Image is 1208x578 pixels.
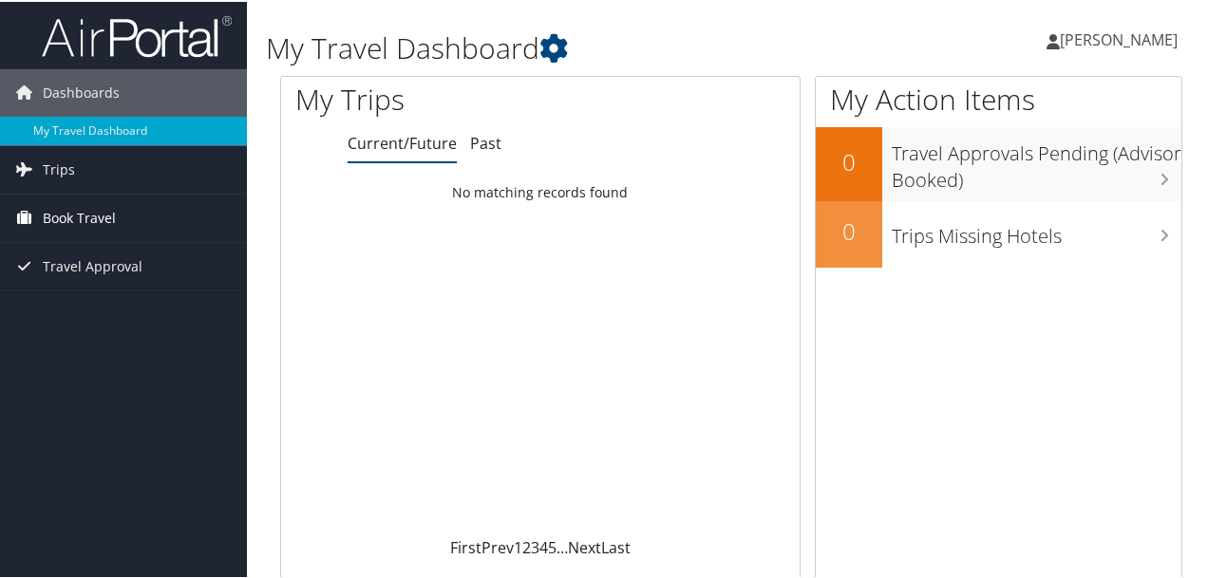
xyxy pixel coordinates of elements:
a: Next [568,535,601,556]
span: Travel Approval [43,241,142,289]
a: 4 [539,535,548,556]
a: 0Trips Missing Hotels [816,199,1181,266]
a: Prev [481,535,514,556]
span: [PERSON_NAME] [1060,28,1178,48]
span: … [557,535,568,556]
h1: My Travel Dashboard [266,27,886,66]
h2: 0 [816,214,882,246]
a: 5 [548,535,557,556]
h1: My Trips [295,78,569,118]
a: [PERSON_NAME] [1047,9,1197,66]
h2: 0 [816,144,882,177]
a: 3 [531,535,539,556]
a: Last [601,535,631,556]
a: Past [470,131,501,152]
span: Book Travel [43,193,116,240]
a: 2 [522,535,531,556]
a: 0Travel Approvals Pending (Advisor Booked) [816,125,1181,198]
h3: Trips Missing Hotels [892,212,1181,248]
span: Trips [43,144,75,192]
h3: Travel Approvals Pending (Advisor Booked) [892,129,1181,192]
a: Current/Future [348,131,457,152]
h1: My Action Items [816,78,1181,118]
td: No matching records found [281,174,800,208]
a: First [450,535,481,556]
a: 1 [514,535,522,556]
span: Dashboards [43,67,120,115]
img: airportal-logo.png [42,12,232,57]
